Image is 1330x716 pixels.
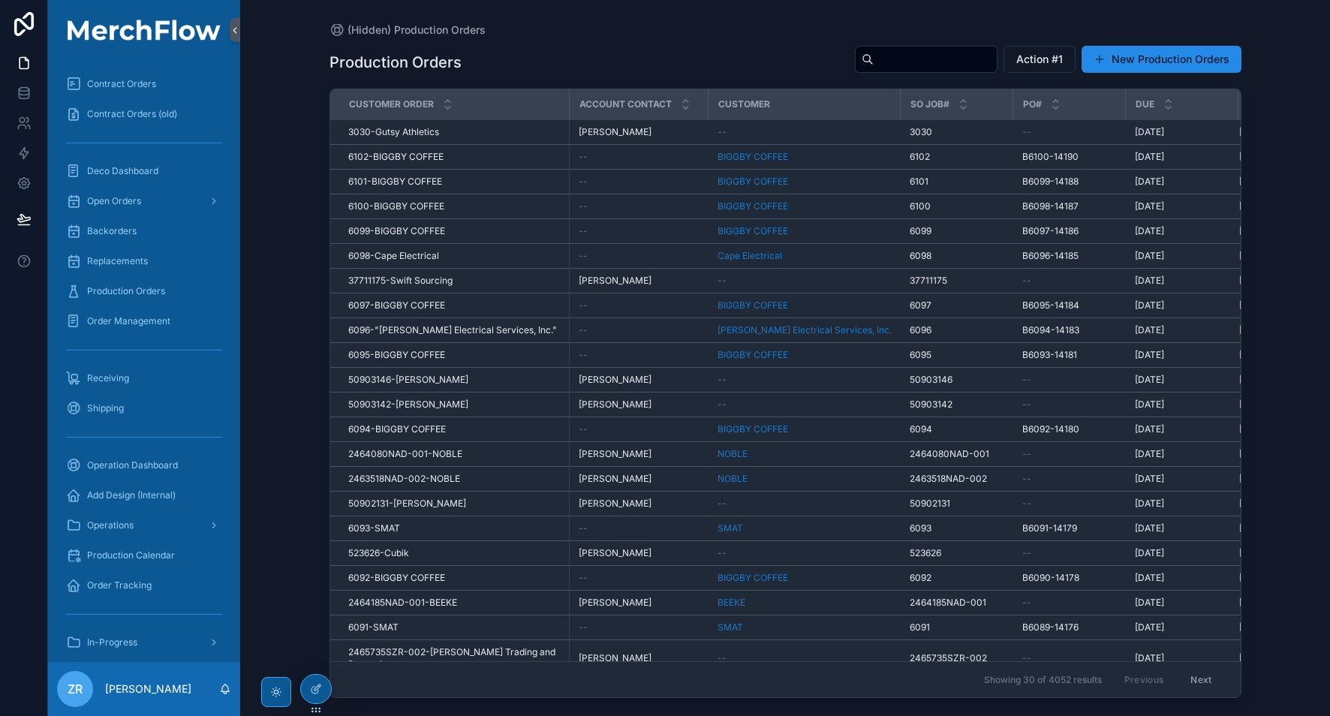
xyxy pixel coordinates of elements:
[348,399,561,411] a: 50903142-[PERSON_NAME]
[348,498,561,510] a: 50902131-[PERSON_NAME]
[718,176,892,188] a: BIGGBY COFFEE
[1022,448,1117,460] a: --
[1135,200,1164,212] span: [DATE]
[718,250,782,262] a: Cape Electrical
[910,498,950,510] span: 50902131
[348,547,409,559] span: 523626-Cubik
[718,126,892,138] a: --
[1022,176,1117,188] a: B6099-14188
[718,374,892,386] a: --
[910,448,1004,460] a: 2464080NAD-001
[1022,275,1117,287] a: --
[1239,324,1304,336] span: [DATE] 1:08 PM
[910,176,1004,188] a: 6101
[57,512,231,539] a: Operations
[87,372,129,384] span: Receiving
[718,299,892,311] a: BIGGBY COFFEE
[718,423,788,435] a: BIGGBY COFFEE
[579,200,700,212] a: --
[1135,522,1164,534] span: [DATE]
[910,275,1004,287] a: 37711175
[348,225,561,237] a: 6099-BIGGBY COFFEE
[1135,324,1229,336] a: [DATE]
[57,218,231,245] a: Backorders
[579,250,700,262] a: --
[348,423,446,435] span: 6094-BIGGBY COFFEE
[348,299,445,311] span: 6097-BIGGBY COFFEE
[57,188,231,215] a: Open Orders
[1022,324,1079,336] span: B6094-14183
[87,315,170,327] span: Order Management
[1135,225,1164,237] span: [DATE]
[48,60,240,662] div: scrollable content
[1135,324,1164,336] span: [DATE]
[1022,374,1031,386] span: --
[1135,498,1229,510] a: [DATE]
[1239,200,1305,212] span: [DATE] 8:53 AM
[87,549,175,561] span: Production Calendar
[57,395,231,422] a: Shipping
[718,399,727,411] span: --
[1239,547,1309,559] span: [DATE] 12:53 PM
[718,225,788,237] a: BIGGBY COFFEE
[718,324,892,336] a: [PERSON_NAME] Electrical Services, Inc.
[87,285,165,297] span: Production Orders
[57,71,231,98] a: Contract Orders
[718,176,788,188] a: BIGGBY COFFEE
[1239,151,1306,163] span: [DATE] 9:34 AM
[910,126,1004,138] a: 3030
[579,448,651,460] span: [PERSON_NAME]
[910,176,928,188] span: 6101
[348,423,561,435] a: 6094-BIGGBY COFFEE
[1022,151,1079,163] span: B6100-14190
[348,448,561,460] a: 2464080NAD-001-NOBLE
[1022,498,1031,510] span: --
[348,151,561,163] a: 6102-BIGGBY COFFEE
[1135,349,1229,361] a: [DATE]
[1239,176,1304,188] span: [DATE] 9:13 AM
[1135,423,1164,435] span: [DATE]
[348,151,444,163] span: 6102-BIGGBY COFFEE
[1239,275,1304,287] span: [DATE] 1:55 PM
[1135,299,1229,311] a: [DATE]
[579,399,651,411] span: [PERSON_NAME]
[718,498,892,510] a: --
[1239,349,1309,361] span: [DATE] 12:59 PM
[579,498,700,510] a: [PERSON_NAME]
[579,225,588,237] span: --
[1239,225,1306,237] span: [DATE] 8:50 AM
[348,250,561,262] a: 6098-Cape Electrical
[1135,250,1229,262] a: [DATE]
[910,349,1004,361] a: 6095
[1022,176,1079,188] span: B6099-14188
[1135,473,1164,485] span: [DATE]
[1135,399,1229,411] a: [DATE]
[57,158,231,185] a: Deco Dashboard
[57,20,231,41] img: App logo
[579,151,588,163] span: --
[57,278,231,305] a: Production Orders
[1004,46,1076,73] button: Action #1
[348,448,462,460] span: 2464080NAD-001-NOBLE
[718,349,788,361] span: BIGGBY COFFEE
[1022,547,1031,559] span: --
[1082,46,1241,73] button: New Production Orders
[718,522,892,534] a: SMAT
[87,108,177,120] span: Contract Orders (old)
[1022,349,1117,361] a: B6093-14181
[579,126,700,138] a: [PERSON_NAME]
[718,399,892,411] a: --
[1135,448,1229,460] a: [DATE]
[57,101,231,128] a: Contract Orders (old)
[1135,547,1229,559] a: [DATE]
[1022,299,1079,311] span: B6095-14184
[579,176,700,188] a: --
[910,374,952,386] span: 50903146
[910,324,1004,336] a: 6096
[1135,399,1164,411] span: [DATE]
[87,489,176,501] span: Add Design (Internal)
[1239,299,1302,311] span: [DATE] 1:15 PM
